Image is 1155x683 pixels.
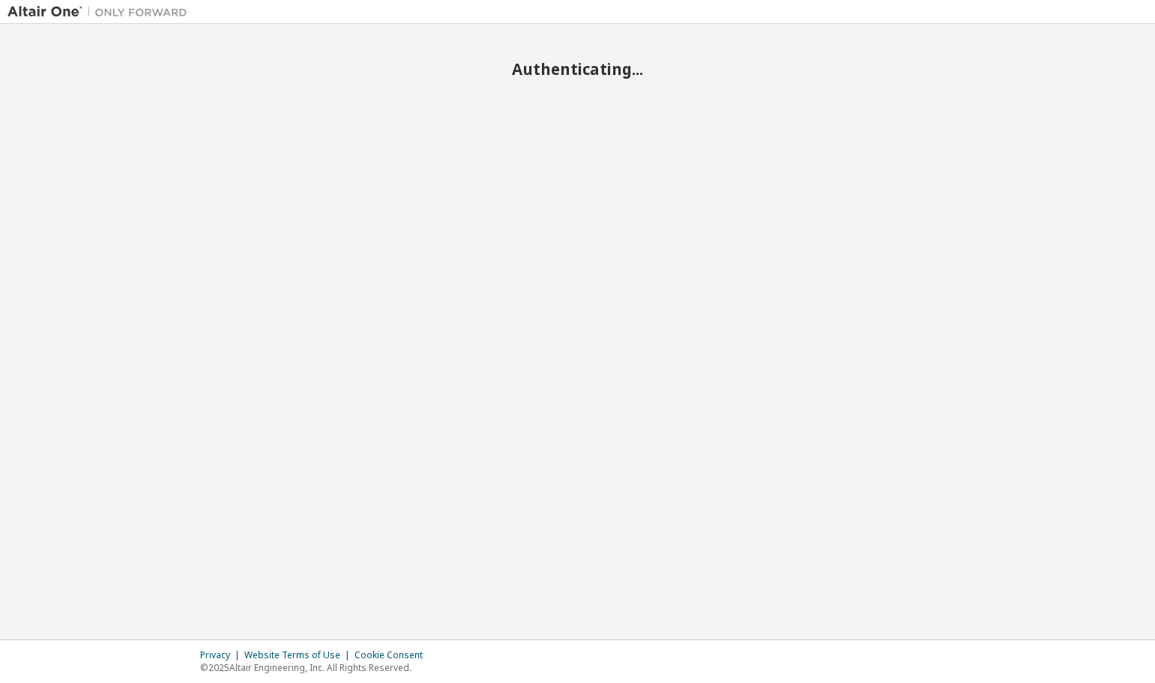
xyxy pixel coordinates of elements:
[7,4,195,19] img: Altair One
[200,661,432,674] p: © 2025 Altair Engineering, Inc. All Rights Reserved.
[244,649,355,661] div: Website Terms of Use
[7,59,1148,79] h2: Authenticating...
[355,649,432,661] div: Cookie Consent
[200,649,244,661] div: Privacy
